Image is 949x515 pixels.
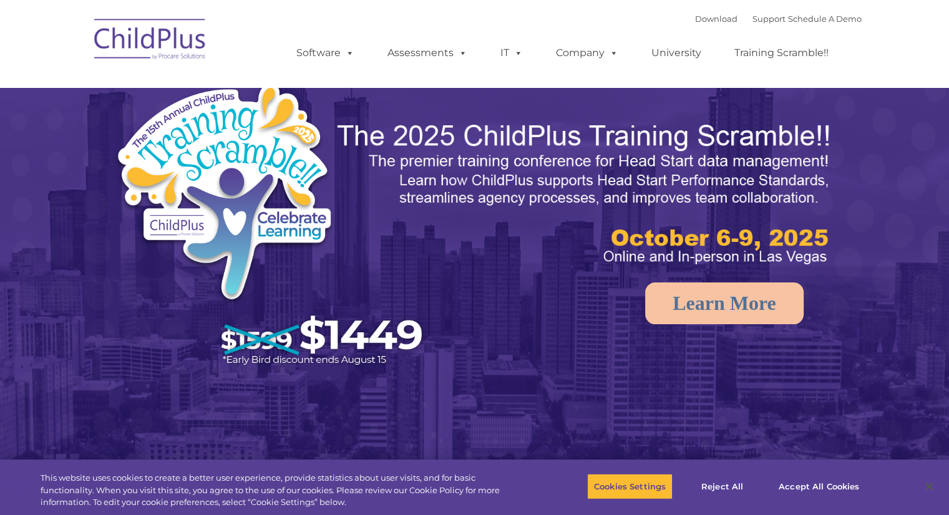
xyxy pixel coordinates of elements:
[772,473,866,499] button: Accept All Cookies
[915,473,943,500] button: Close
[752,14,786,24] a: Support
[375,41,480,65] a: Assessments
[645,282,804,324] a: Learn More
[639,41,714,65] a: University
[587,473,673,499] button: Cookies Settings
[695,14,862,24] font: |
[284,41,367,65] a: Software
[173,133,226,143] span: Phone number
[722,41,841,65] a: Training Scramble!!
[543,41,631,65] a: Company
[788,14,862,24] a: Schedule A Demo
[488,41,535,65] a: IT
[88,10,213,72] img: ChildPlus by Procare Solutions
[41,472,522,509] div: This website uses cookies to create a better user experience, provide statistics about user visit...
[173,82,212,92] span: Last name
[683,473,761,499] button: Reject All
[695,14,737,24] a: Download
